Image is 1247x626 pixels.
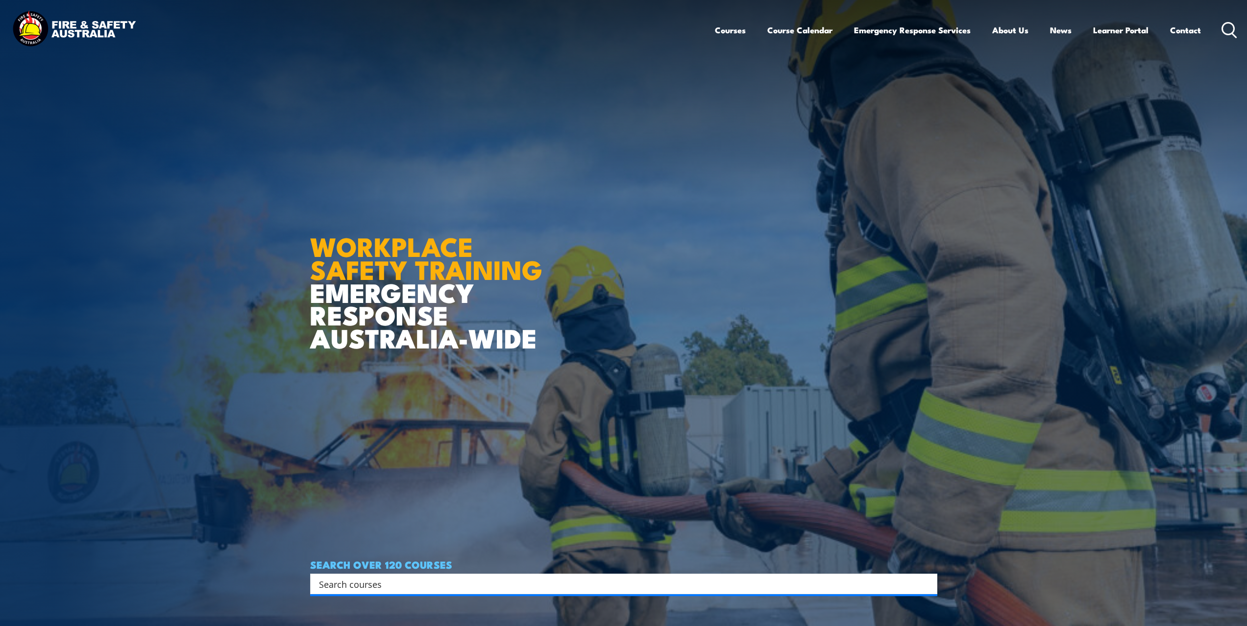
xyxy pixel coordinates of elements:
strong: WORKPLACE SAFETY TRAINING [310,225,542,289]
a: Learner Portal [1093,17,1149,43]
h1: EMERGENCY RESPONSE AUSTRALIA-WIDE [310,210,550,349]
a: Course Calendar [767,17,832,43]
input: Search input [319,577,916,591]
a: Emergency Response Services [854,17,971,43]
h4: SEARCH OVER 120 COURSES [310,559,937,570]
form: Search form [321,577,918,591]
a: About Us [992,17,1028,43]
button: Search magnifier button [920,577,934,591]
a: Courses [715,17,746,43]
a: News [1050,17,1072,43]
a: Contact [1170,17,1201,43]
